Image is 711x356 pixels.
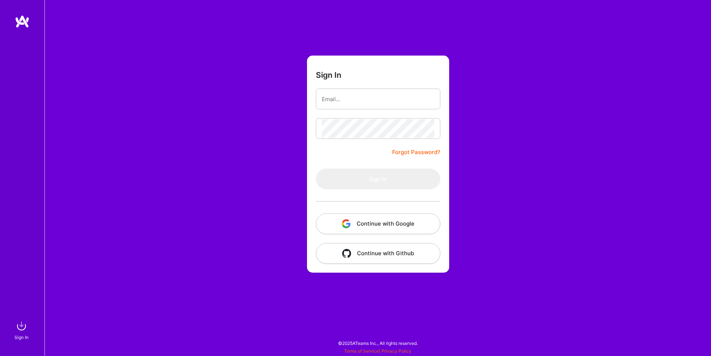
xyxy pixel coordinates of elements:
[316,169,440,189] button: Sign In
[16,319,29,341] a: sign inSign In
[342,219,351,228] img: icon
[15,15,30,28] img: logo
[322,90,434,109] input: Email...
[344,348,411,354] span: |
[14,319,29,333] img: sign in
[392,148,440,157] a: Forgot Password?
[44,334,711,352] div: © 2025 ATeams Inc., All rights reserved.
[381,348,411,354] a: Privacy Policy
[342,249,351,258] img: icon
[316,70,341,80] h3: Sign In
[316,243,440,264] button: Continue with Github
[344,348,379,354] a: Terms of Service
[14,333,29,341] div: Sign In
[316,213,440,234] button: Continue with Google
